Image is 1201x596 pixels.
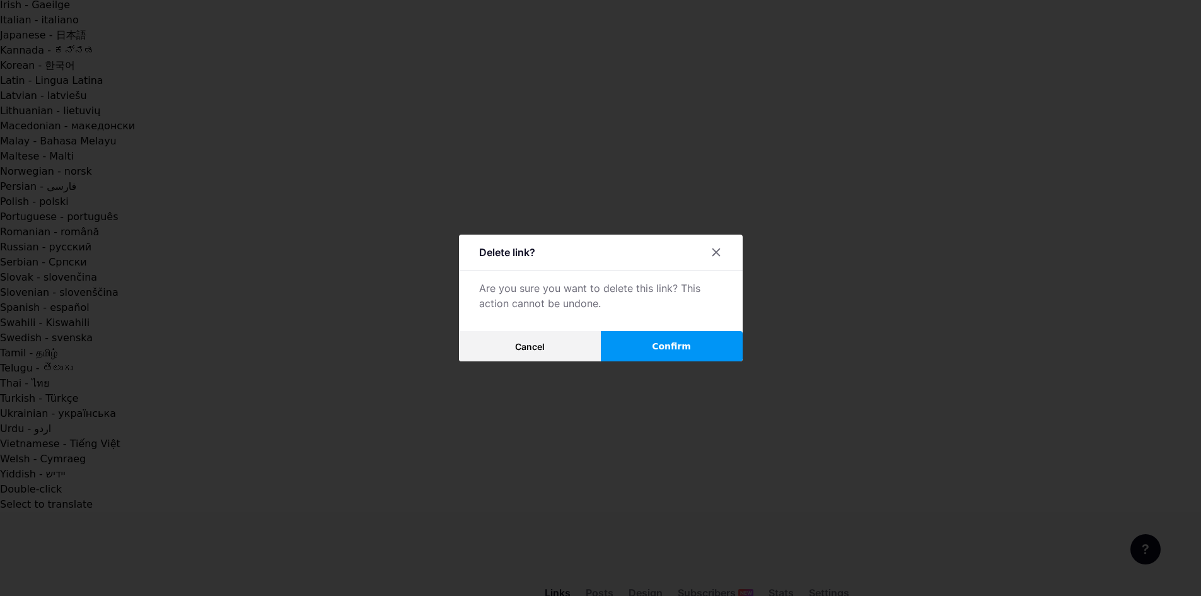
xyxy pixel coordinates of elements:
div: Are you sure you want to delete this link? This action cannot be undone. [479,281,722,311]
span: Cancel [515,341,545,352]
span: Confirm [652,340,691,353]
div: Delete link? [479,245,535,260]
button: Confirm [601,331,743,361]
button: Cancel [459,331,601,361]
